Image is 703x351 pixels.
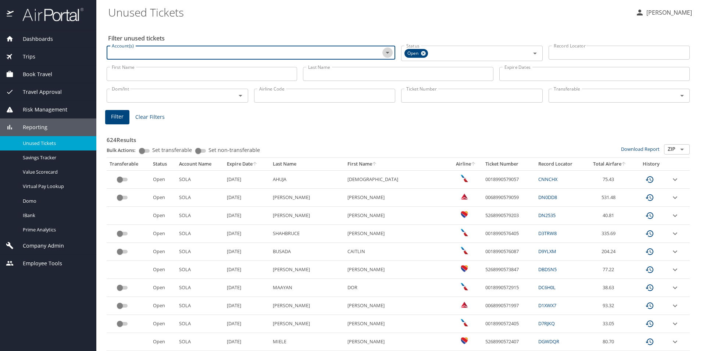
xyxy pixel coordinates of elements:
[372,162,377,167] button: sort
[450,158,482,170] th: Airline
[671,337,679,346] button: expand row
[23,212,88,219] span: IBank
[345,189,450,207] td: [PERSON_NAME]
[14,88,62,96] span: Travel Approval
[176,225,224,243] td: SOLA
[345,297,450,315] td: [PERSON_NAME]
[176,261,224,279] td: SOLA
[530,48,540,58] button: Open
[404,50,423,57] span: Open
[585,207,635,225] td: 40.81
[132,110,168,124] button: Clear Filters
[108,1,629,24] h1: Unused Tickets
[345,170,450,188] td: [DEMOGRAPHIC_DATA]
[404,49,428,58] div: Open
[176,189,224,207] td: SOLA
[461,247,468,254] img: American Airlines
[111,112,124,121] span: Filter
[671,319,679,328] button: expand row
[224,189,270,207] td: [DATE]
[671,283,679,292] button: expand row
[538,194,557,201] a: DN0DD8
[461,301,468,308] img: Delta Airlines
[23,183,88,190] span: Virtual Pay Lookup
[538,176,557,182] a: CNNCHX
[621,162,627,167] button: sort
[482,207,535,225] td: 5268990579203
[270,315,345,333] td: [PERSON_NAME]
[270,189,345,207] td: [PERSON_NAME]
[677,91,687,101] button: Open
[461,229,468,236] img: American Airlines
[461,319,468,326] img: American Airlines
[14,242,64,250] span: Company Admin
[270,170,345,188] td: AHUJA
[23,198,88,205] span: Domo
[110,161,147,167] div: Transferable
[105,110,129,124] button: Filter
[345,315,450,333] td: [PERSON_NAME]
[176,279,224,297] td: SOLA
[482,279,535,297] td: 0018990572915
[224,315,270,333] td: [DATE]
[461,265,468,272] img: Southwest Airlines
[382,47,393,58] button: Open
[7,7,14,22] img: icon-airportal.png
[635,158,668,170] th: History
[224,279,270,297] td: [DATE]
[224,261,270,279] td: [DATE]
[176,315,224,333] td: SOLA
[150,170,176,188] td: Open
[208,148,260,153] span: Set non-transferable
[270,333,345,351] td: MIELE
[461,211,468,218] img: Southwest Airlines
[482,225,535,243] td: 0018990576405
[671,211,679,220] button: expand row
[538,320,555,327] a: D7RJKQ
[176,243,224,261] td: SOLA
[270,279,345,297] td: MAAYAN
[150,189,176,207] td: Open
[621,146,660,152] a: Download Report
[14,106,67,114] span: Risk Management
[585,279,635,297] td: 38.63
[150,225,176,243] td: Open
[538,212,556,219] a: DN2535
[270,243,345,261] td: BUSADA
[23,140,88,147] span: Unused Tickets
[23,154,88,161] span: Savings Tracker
[482,297,535,315] td: 0068990571997
[482,243,535,261] td: 0018990576087
[585,261,635,279] td: 77.22
[152,148,192,153] span: Set transferable
[176,333,224,351] td: SOLA
[482,189,535,207] td: 0068990579059
[176,297,224,315] td: SOLA
[538,230,557,237] a: D3TRW8
[345,333,450,351] td: [PERSON_NAME]
[585,333,635,351] td: 80.70
[482,261,535,279] td: 5268990573847
[224,243,270,261] td: [DATE]
[538,302,556,309] a: D1XWX7
[632,6,695,19] button: [PERSON_NAME]
[176,158,224,170] th: Account Name
[671,229,679,238] button: expand row
[585,225,635,243] td: 335.69
[107,147,142,153] p: Bulk Actions:
[482,315,535,333] td: 0018990572405
[150,333,176,351] td: Open
[471,162,476,167] button: sort
[14,35,53,43] span: Dashboards
[461,175,468,182] img: American Airlines
[150,279,176,297] td: Open
[14,53,35,61] span: Trips
[235,91,246,101] button: Open
[270,261,345,279] td: [PERSON_NAME]
[270,225,345,243] td: SHAHBRUCE
[150,158,176,170] th: Status
[482,170,535,188] td: 0018990579057
[270,297,345,315] td: [PERSON_NAME]
[176,170,224,188] td: SOLA
[345,261,450,279] td: [PERSON_NAME]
